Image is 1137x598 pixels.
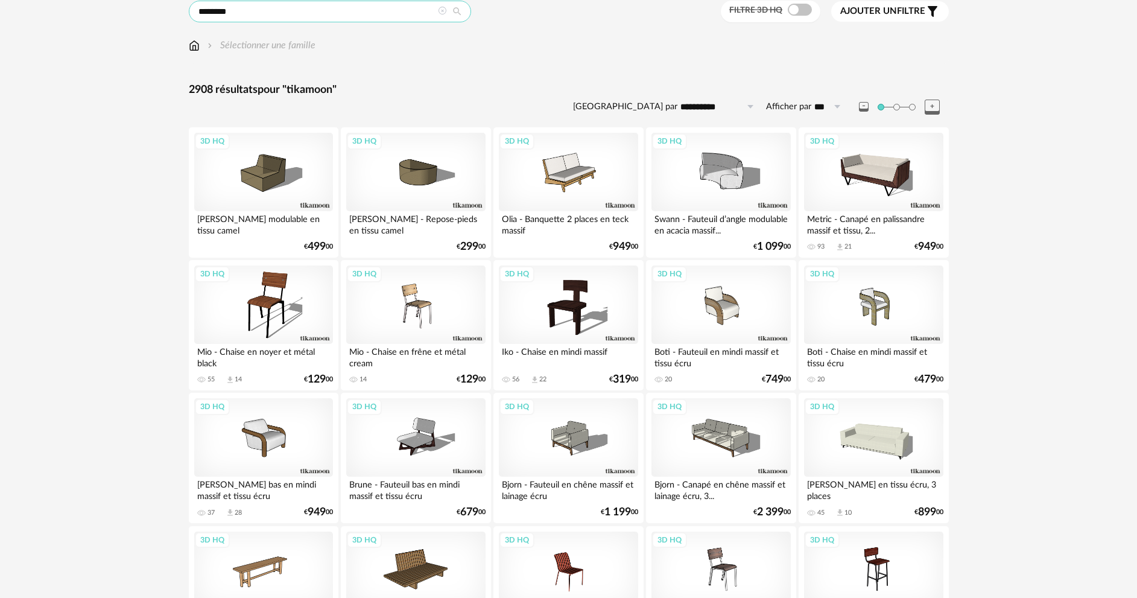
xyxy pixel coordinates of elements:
[304,508,333,517] div: € 00
[646,260,796,390] a: 3D HQ Boti - Fauteuil en mindi massif et tissu écru 20 €74900
[189,393,338,523] a: 3D HQ [PERSON_NAME] bas en mindi massif et tissu écru 37 Download icon 28 €94900
[226,375,235,384] span: Download icon
[189,83,949,97] div: 2908 résultats
[189,127,338,258] a: 3D HQ [PERSON_NAME] modulable en tissu camel €49900
[346,344,485,368] div: Mio - Chaise en frêne et métal cream
[359,375,367,384] div: 14
[499,477,638,501] div: Bjorn - Fauteuil en chêne massif et lainage écru
[346,477,485,501] div: Brune - Fauteuil bas en mindi massif et tissu écru
[499,266,534,282] div: 3D HQ
[652,266,687,282] div: 3D HQ
[195,133,230,149] div: 3D HQ
[194,211,333,235] div: [PERSON_NAME] modulable en tissu camel
[753,243,791,251] div: € 00
[457,375,486,384] div: € 00
[457,243,486,251] div: € 00
[914,375,943,384] div: € 00
[493,260,643,390] a: 3D HQ Iko - Chaise en mindi massif 56 Download icon 22 €31900
[762,375,791,384] div: € 00
[799,260,948,390] a: 3D HQ Boti - Chaise en mindi massif et tissu écru 20 €47900
[799,393,948,523] a: 3D HQ [PERSON_NAME] en tissu écru, 3 places 45 Download icon 10 €89900
[460,375,478,384] span: 129
[308,508,326,517] span: 949
[207,509,215,517] div: 37
[840,5,925,17] span: filtre
[205,39,315,52] div: Sélectionner une famille
[235,509,242,517] div: 28
[601,508,638,517] div: € 00
[530,375,539,384] span: Download icon
[346,211,485,235] div: [PERSON_NAME] - Repose-pieds en tissu camel
[817,509,825,517] div: 45
[493,127,643,258] a: 3D HQ Olia - Banquette 2 places en teck massif €94900
[195,399,230,415] div: 3D HQ
[609,375,638,384] div: € 00
[195,532,230,548] div: 3D HQ
[844,509,852,517] div: 10
[757,508,784,517] span: 2 399
[918,508,936,517] span: 899
[573,101,677,113] label: [GEOGRAPHIC_DATA] par
[817,243,825,251] div: 93
[652,133,687,149] div: 3D HQ
[844,243,852,251] div: 21
[341,127,490,258] a: 3D HQ [PERSON_NAME] - Repose-pieds en tissu camel €29900
[308,375,326,384] span: 129
[729,6,782,14] span: Filtre 3D HQ
[258,84,337,95] span: pour "tikamoon"
[799,127,948,258] a: 3D HQ Metric - Canapé en palissandre massif et tissu, 2... 93 Download icon 21 €94900
[457,508,486,517] div: € 00
[613,243,631,251] span: 949
[499,344,638,368] div: Iko - Chaise en mindi massif
[347,532,382,548] div: 3D HQ
[765,375,784,384] span: 749
[651,211,790,235] div: Swann - Fauteuil d’angle modulable en acacia massif...
[835,508,844,517] span: Download icon
[226,508,235,517] span: Download icon
[613,375,631,384] span: 319
[499,133,534,149] div: 3D HQ
[918,243,936,251] span: 949
[539,375,546,384] div: 22
[194,344,333,368] div: Mio - Chaise en noyer et métal black
[460,508,478,517] span: 679
[499,532,534,548] div: 3D HQ
[753,508,791,517] div: € 00
[646,127,796,258] a: 3D HQ Swann - Fauteuil d’angle modulable en acacia massif... €1 09900
[341,393,490,523] a: 3D HQ Brune - Fauteuil bas en mindi massif et tissu écru €67900
[925,4,940,19] span: Filter icon
[609,243,638,251] div: € 00
[604,508,631,517] span: 1 199
[195,266,230,282] div: 3D HQ
[651,477,790,501] div: Bjorn - Canapé en chêne massif et lainage écru, 3...
[831,1,949,22] button: Ajouter unfiltre Filter icon
[914,243,943,251] div: € 00
[347,399,382,415] div: 3D HQ
[804,344,943,368] div: Boti - Chaise en mindi massif et tissu écru
[189,260,338,390] a: 3D HQ Mio - Chaise en noyer et métal black 55 Download icon 14 €12900
[652,399,687,415] div: 3D HQ
[460,243,478,251] span: 299
[499,399,534,415] div: 3D HQ
[512,375,519,384] div: 56
[817,375,825,384] div: 20
[805,399,840,415] div: 3D HQ
[347,133,382,149] div: 3D HQ
[835,243,844,252] span: Download icon
[918,375,936,384] span: 479
[308,243,326,251] span: 499
[235,375,242,384] div: 14
[493,393,643,523] a: 3D HQ Bjorn - Fauteuil en chêne massif et lainage écru €1 19900
[499,211,638,235] div: Olia - Banquette 2 places en teck massif
[304,375,333,384] div: € 00
[207,375,215,384] div: 55
[347,266,382,282] div: 3D HQ
[914,508,943,517] div: € 00
[805,532,840,548] div: 3D HQ
[804,477,943,501] div: [PERSON_NAME] en tissu écru, 3 places
[805,133,840,149] div: 3D HQ
[341,260,490,390] a: 3D HQ Mio - Chaise en frêne et métal cream 14 €12900
[766,101,811,113] label: Afficher par
[652,532,687,548] div: 3D HQ
[804,211,943,235] div: Metric - Canapé en palissandre massif et tissu, 2...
